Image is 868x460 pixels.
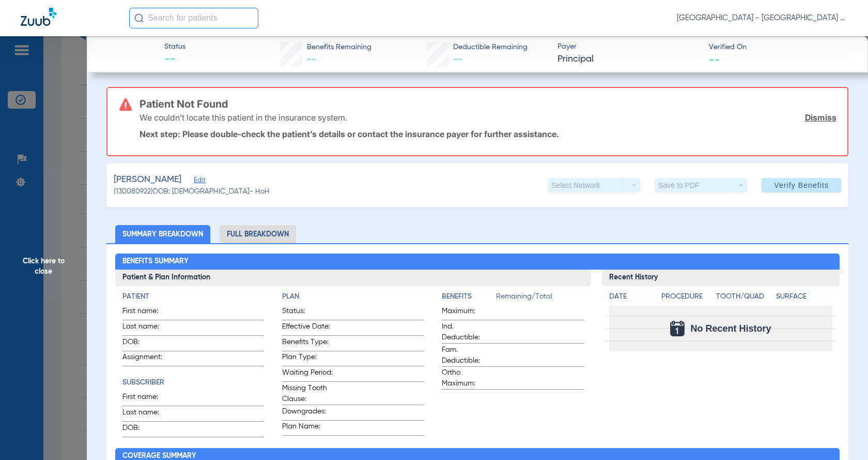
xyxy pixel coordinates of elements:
app-breakdown-title: Tooth/Quad [716,291,772,306]
span: Ind. Deductible: [442,321,492,343]
span: -- [164,53,185,67]
p: Next step: Please double-check the patient’s details or contact the insurance payer for further a... [139,129,836,139]
span: Missing Tooth Clause: [282,383,333,405]
h3: Recent History [602,270,840,286]
span: DOB: [122,423,173,437]
span: Maximum: [442,306,492,320]
span: Benefits Remaining [307,42,371,53]
span: Verified On [709,42,851,53]
span: First name: [122,392,173,406]
span: -- [453,55,462,64]
span: Last name: [122,321,173,335]
span: Status [164,41,185,52]
p: We couldn’t locate this patient in the insurance system. [139,112,347,123]
span: Ortho Maximum: [442,367,492,389]
span: -- [709,54,720,65]
h4: Plan [282,291,424,302]
span: Fam. Deductible: [442,345,492,366]
img: Zuub Logo [21,8,56,26]
h3: Patient & Plan Information [115,270,591,286]
span: Waiting Period: [282,367,333,381]
h4: Surface [776,291,832,302]
h4: Patient [122,291,264,302]
span: Last name: [122,407,173,421]
app-breakdown-title: Surface [776,291,832,306]
span: Assignment: [122,352,173,366]
span: -- [307,55,316,64]
span: Verify Benefits [774,181,829,189]
h4: Benefits [442,291,496,302]
a: Dismiss [805,112,836,123]
span: Edit [194,176,203,186]
h4: Date [609,291,653,302]
span: Payer [557,41,700,52]
li: Full Breakdown [220,225,296,243]
span: Benefits Type: [282,337,333,351]
li: Summary Breakdown [115,225,210,243]
span: [PERSON_NAME] [114,173,181,186]
app-breakdown-title: Date [609,291,653,306]
span: [GEOGRAPHIC_DATA] - [GEOGRAPHIC_DATA] General [677,13,847,23]
h4: Subscriber [122,377,264,388]
h4: Tooth/Quad [716,291,772,302]
span: No Recent History [691,323,771,334]
app-breakdown-title: Benefits [442,291,496,306]
span: First name: [122,306,173,320]
input: Search for patients [129,8,258,28]
h4: Procedure [661,291,712,302]
span: Principal [557,53,700,66]
span: Remaining/Total [496,291,583,306]
span: Plan Name: [282,421,333,435]
app-breakdown-title: Procedure [661,291,712,306]
img: Search Icon [134,13,144,23]
h3: Patient Not Found [139,99,836,109]
span: (130080922) DOB: [DEMOGRAPHIC_DATA] - HoH [114,186,270,197]
span: Plan Type: [282,352,333,366]
span: Status: [282,306,333,320]
button: Verify Benefits [762,178,841,192]
img: error-icon [119,98,132,111]
span: Downgrades: [282,406,333,420]
img: Calendar [670,321,685,336]
iframe: Chat Widget [816,410,868,460]
span: DOB: [122,337,173,351]
h2: Benefits Summary [115,254,839,270]
span: Effective Date: [282,321,333,335]
span: Deductible Remaining [453,42,528,53]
